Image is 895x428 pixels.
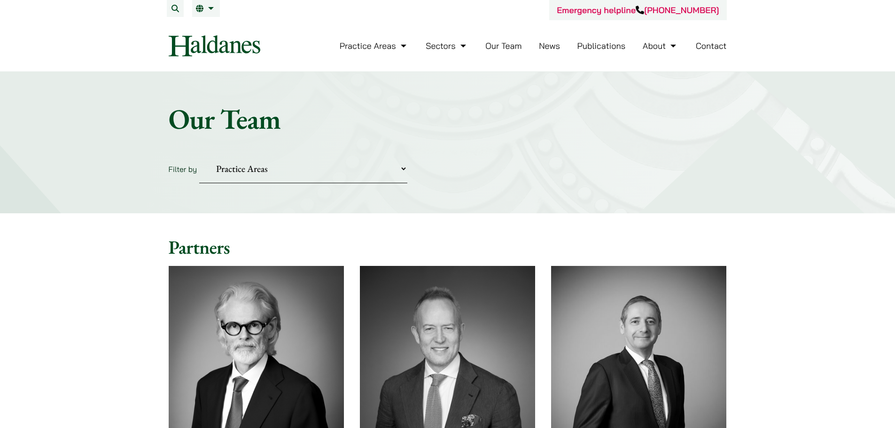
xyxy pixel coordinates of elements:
a: Emergency helpline[PHONE_NUMBER] [557,5,719,16]
h2: Partners [169,236,727,258]
a: Our Team [485,40,521,51]
label: Filter by [169,164,197,174]
a: News [539,40,560,51]
a: Sectors [426,40,468,51]
img: Logo of Haldanes [169,35,260,56]
a: Contact [696,40,727,51]
a: EN [196,5,216,12]
a: About [643,40,678,51]
h1: Our Team [169,102,727,136]
a: Publications [577,40,626,51]
a: Practice Areas [340,40,409,51]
